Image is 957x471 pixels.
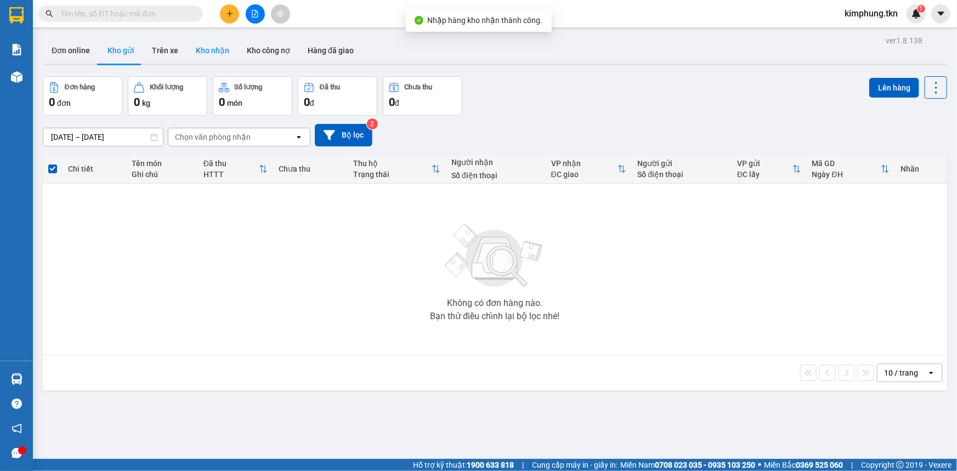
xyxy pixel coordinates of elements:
[134,95,140,109] span: 0
[12,448,22,458] span: message
[551,159,618,168] div: VP nhận
[440,218,550,294] img: svg+xml;base64,PHN2ZyBjbGFzcz0ibGlzdC1wbHVnX19zdmciIHhtbG5zPSJodHRwOi8vd3d3LnczLm9yZy8yMDAwL3N2Zy...
[896,461,904,469] span: copyright
[737,170,792,179] div: ĐC lấy
[132,159,192,168] div: Tên món
[807,155,895,184] th: Toggle SortBy
[271,4,290,24] button: aim
[227,99,242,107] span: món
[49,95,55,109] span: 0
[430,312,559,321] div: Bạn thử điều chỉnh lại bộ lọc nhé!
[246,4,265,24] button: file-add
[11,44,22,55] img: solution-icon
[238,37,299,64] button: Kho công nợ
[637,170,726,179] div: Số điện thoại
[451,171,540,180] div: Số điện thoại
[383,76,462,116] button: Chưa thu0đ
[142,99,150,107] span: kg
[447,299,542,308] div: Không có đơn hàng nào.
[353,159,432,168] div: Thu hộ
[812,159,881,168] div: Mã GD
[143,37,187,64] button: Trên xe
[276,10,284,18] span: aim
[405,83,433,91] div: Chưa thu
[851,459,853,471] span: |
[737,159,792,168] div: VP gửi
[299,37,363,64] button: Hàng đã giao
[251,10,259,18] span: file-add
[203,159,259,168] div: Đã thu
[132,170,192,179] div: Ghi chú
[128,76,207,116] button: Khối lượng0kg
[57,99,71,107] span: đơn
[219,95,225,109] span: 0
[764,459,843,471] span: Miền Bắc
[546,155,632,184] th: Toggle SortBy
[11,71,22,83] img: warehouse-icon
[43,76,122,116] button: Đơn hàng0đơn
[315,124,372,146] button: Bộ lọc
[298,76,377,116] button: Đã thu0đ
[187,37,238,64] button: Kho nhận
[931,4,950,24] button: caret-down
[9,7,24,24] img: logo-vxr
[620,459,755,471] span: Miền Nam
[395,99,399,107] span: đ
[310,99,314,107] span: đ
[150,83,183,91] div: Khối lượng
[836,7,907,20] span: kimphung.tkn
[203,170,259,179] div: HTTT
[919,5,923,13] span: 1
[99,37,143,64] button: Kho gửi
[758,463,761,467] span: ⚪️
[43,37,99,64] button: Đơn online
[12,399,22,409] span: question-circle
[886,35,922,47] div: ver 1.8.138
[320,83,340,91] div: Đã thu
[451,158,540,167] div: Người nhận
[220,4,239,24] button: plus
[60,8,190,20] input: Tìm tên, số ĐT hoặc mã đơn
[175,132,251,143] div: Chọn văn phòng nhận
[927,368,936,377] svg: open
[226,10,234,18] span: plus
[213,76,292,116] button: Số lượng0món
[279,164,343,173] div: Chưa thu
[532,459,618,471] span: Cung cấp máy in - giấy in:
[901,164,942,173] div: Nhãn
[522,459,524,471] span: |
[796,461,843,469] strong: 0369 525 060
[936,9,946,19] span: caret-down
[304,95,310,109] span: 0
[655,461,755,469] strong: 0708 023 035 - 0935 103 250
[198,155,273,184] th: Toggle SortBy
[367,118,378,129] sup: 2
[12,423,22,434] span: notification
[413,459,514,471] span: Hỗ trợ kỹ thuật:
[911,9,921,19] img: icon-new-feature
[65,83,95,91] div: Đơn hàng
[428,16,543,25] span: Nhập hàng kho nhận thành công.
[11,373,22,385] img: warehouse-icon
[884,367,918,378] div: 10 / trang
[732,155,807,184] th: Toggle SortBy
[467,461,514,469] strong: 1900 633 818
[43,128,163,146] input: Select a date range.
[637,159,726,168] div: Người gửi
[415,16,423,25] span: check-circle
[235,83,263,91] div: Số lượng
[295,133,303,141] svg: open
[551,170,618,179] div: ĐC giao
[389,95,395,109] span: 0
[46,10,53,18] span: search
[68,164,121,173] div: Chi tiết
[353,170,432,179] div: Trạng thái
[918,5,925,13] sup: 1
[869,78,919,98] button: Lên hàng
[812,170,881,179] div: Ngày ĐH
[348,155,446,184] th: Toggle SortBy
